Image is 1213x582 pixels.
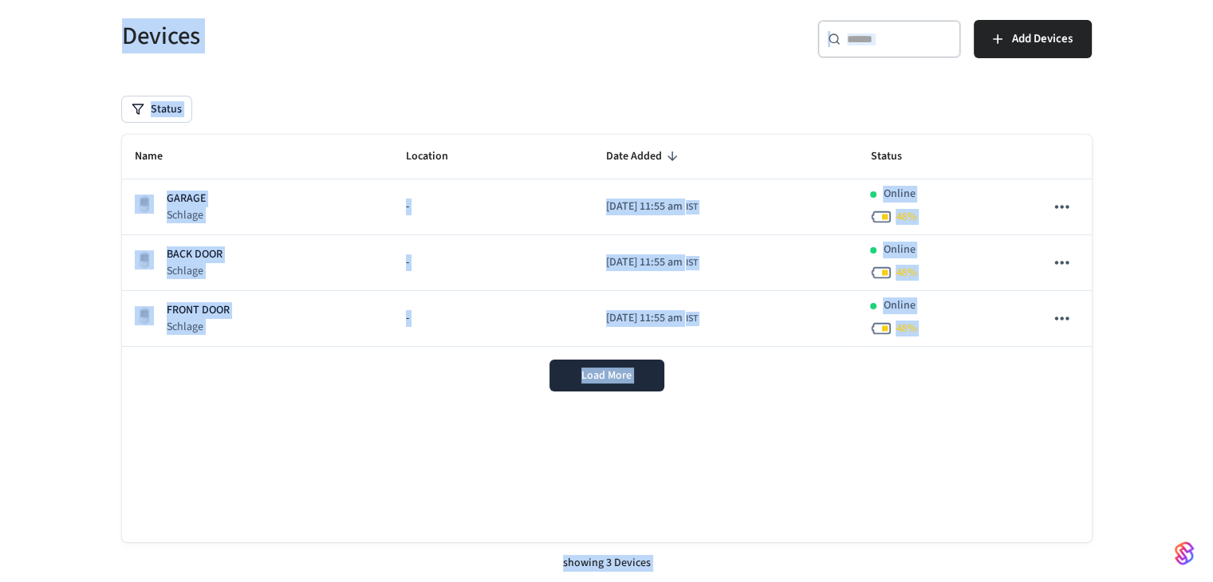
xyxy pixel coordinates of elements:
[606,144,683,169] span: Date Added
[870,144,922,169] span: Status
[606,310,683,327] span: [DATE] 11:55 am
[167,246,223,263] p: BACK DOOR
[581,368,632,383] span: Load More
[406,310,409,327] span: -
[406,199,409,215] span: -
[122,20,597,53] h5: Devices
[883,186,915,203] p: Online
[896,320,916,336] span: 48 %
[606,310,698,327] div: Asia/Calcutta
[135,306,154,325] img: Schlage Sense Smart Deadbolt with Camelot Trim, Front
[606,254,698,271] div: Asia/Calcutta
[167,191,206,207] p: GARAGE
[167,207,206,223] p: Schlage
[686,312,698,326] span: IST
[883,242,915,258] p: Online
[606,199,683,215] span: [DATE] 11:55 am
[135,195,154,214] img: Schlage Sense Smart Deadbolt with Camelot Trim, Front
[122,96,191,122] button: Status
[122,135,1092,347] table: sticky table
[549,360,664,391] button: Load More
[406,144,469,169] span: Location
[686,200,698,214] span: IST
[1012,29,1073,49] span: Add Devices
[167,302,230,319] p: FRONT DOOR
[167,263,223,279] p: Schlage
[686,256,698,270] span: IST
[135,250,154,269] img: Schlage Sense Smart Deadbolt with Camelot Trim, Front
[974,20,1092,58] button: Add Devices
[135,144,183,169] span: Name
[606,199,698,215] div: Asia/Calcutta
[883,297,915,314] p: Online
[406,254,409,271] span: -
[606,254,683,271] span: [DATE] 11:55 am
[896,209,916,225] span: 48 %
[896,265,916,281] span: 48 %
[167,319,230,335] p: Schlage
[1175,541,1194,566] img: SeamLogoGradient.69752ec5.svg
